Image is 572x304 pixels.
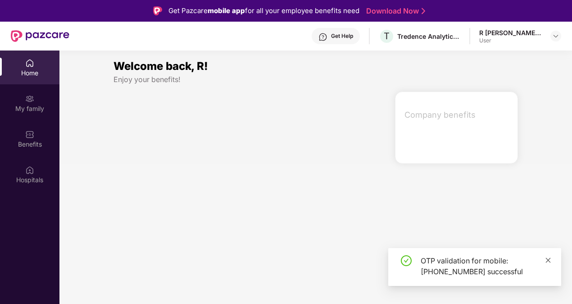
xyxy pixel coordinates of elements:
[401,255,412,266] span: check-circle
[399,103,518,127] div: Company benefits
[331,32,353,40] div: Get Help
[545,257,551,263] span: close
[384,31,390,41] span: T
[397,32,460,41] div: Tredence Analytics Solutions Private Limited
[366,6,422,16] a: Download Now
[25,166,34,175] img: svg+xml;base64,PHN2ZyBpZD0iSG9zcGl0YWxzIiB4bWxucz0iaHR0cDovL3d3dy53My5vcmcvMjAwMC9zdmciIHdpZHRoPS...
[113,75,518,84] div: Enjoy your benefits!
[318,32,327,41] img: svg+xml;base64,PHN2ZyBpZD0iSGVscC0zMngzMiIgeG1sbnM9Imh0dHA6Ly93d3cudzMub3JnLzIwMDAvc3ZnIiB3aWR0aD...
[404,109,510,121] span: Company benefits
[208,6,245,15] strong: mobile app
[153,6,162,15] img: Logo
[479,28,542,37] div: R [PERSON_NAME] [PERSON_NAME] [PERSON_NAME]
[25,59,34,68] img: svg+xml;base64,PHN2ZyBpZD0iSG9tZSIgeG1sbnM9Imh0dHA6Ly93d3cudzMub3JnLzIwMDAvc3ZnIiB3aWR0aD0iMjAiIG...
[479,37,542,44] div: User
[422,6,425,16] img: Stroke
[552,32,559,40] img: svg+xml;base64,PHN2ZyBpZD0iRHJvcGRvd24tMzJ4MzIiIHhtbG5zPSJodHRwOi8vd3d3LnczLm9yZy8yMDAwL3N2ZyIgd2...
[421,255,550,277] div: OTP validation for mobile: [PHONE_NUMBER] successful
[25,130,34,139] img: svg+xml;base64,PHN2ZyBpZD0iQmVuZWZpdHMiIHhtbG5zPSJodHRwOi8vd3d3LnczLm9yZy8yMDAwL3N2ZyIgd2lkdGg9Ij...
[11,30,69,42] img: New Pazcare Logo
[168,5,359,16] div: Get Pazcare for all your employee benefits need
[25,94,34,103] img: svg+xml;base64,PHN2ZyB3aWR0aD0iMjAiIGhlaWdodD0iMjAiIHZpZXdCb3g9IjAgMCAyMCAyMCIgZmlsbD0ibm9uZSIgeG...
[113,60,208,73] span: Welcome back, R!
